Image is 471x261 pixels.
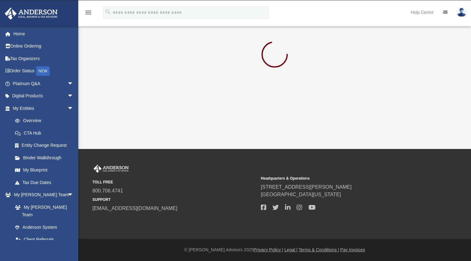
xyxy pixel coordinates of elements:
a: Tax Due Dates [9,176,83,189]
a: My [PERSON_NAME] Team [9,201,77,221]
a: Client Referrals [9,233,80,246]
i: search [105,8,111,15]
a: Digital Productsarrow_drop_down [4,90,83,102]
a: [EMAIL_ADDRESS][DOMAIN_NAME] [92,206,177,211]
a: Overview [9,115,83,127]
img: User Pic [457,8,466,17]
a: Anderson System [9,221,80,233]
a: Legal | [284,247,298,252]
a: 800.706.4741 [92,188,123,193]
a: Privacy Policy | [254,247,283,252]
span: arrow_drop_down [67,102,80,115]
a: [STREET_ADDRESS][PERSON_NAME] [261,184,352,190]
a: Entity Change Request [9,139,83,152]
a: Home [4,28,83,40]
a: CTA Hub [9,127,83,139]
a: menu [85,12,92,16]
a: Terms & Conditions | [299,247,339,252]
small: SUPPORT [92,197,256,202]
i: menu [85,9,92,16]
small: Headquarters & Operations [261,176,425,181]
span: arrow_drop_down [67,189,80,202]
a: Binder Walkthrough [9,151,83,164]
a: Order StatusNEW [4,65,83,78]
div: NEW [36,66,50,76]
a: My Entitiesarrow_drop_down [4,102,83,115]
span: arrow_drop_down [67,90,80,103]
a: Platinum Q&Aarrow_drop_down [4,77,83,90]
a: My Blueprint [9,164,80,177]
a: Pay Invoices [340,247,365,252]
a: Tax Organizers [4,52,83,65]
a: My [PERSON_NAME] Teamarrow_drop_down [4,189,80,201]
img: Anderson Advisors Platinum Portal [92,165,130,173]
div: © [PERSON_NAME] Advisors 2025 [78,247,471,253]
span: arrow_drop_down [67,77,80,90]
a: [GEOGRAPHIC_DATA][US_STATE] [261,192,341,197]
img: Anderson Advisors Platinum Portal [3,8,60,20]
a: Online Ordering [4,40,83,53]
small: TOLL FREE [92,179,256,185]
